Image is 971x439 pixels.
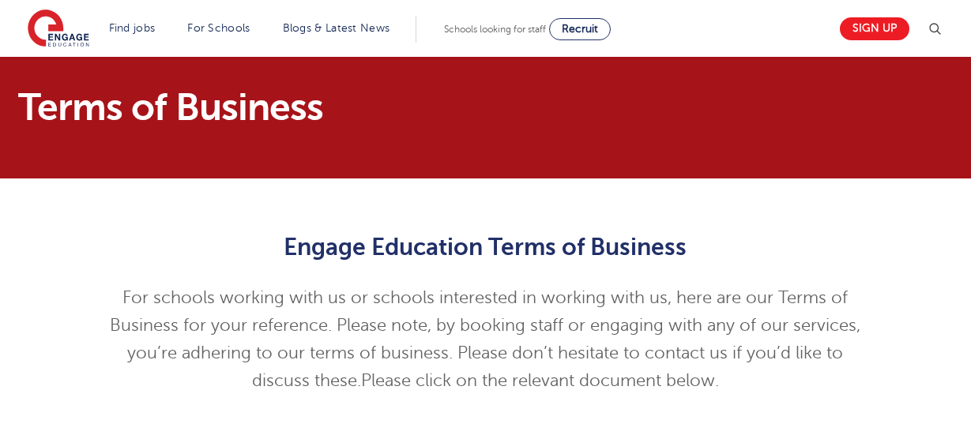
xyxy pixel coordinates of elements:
[840,17,909,40] a: Sign up
[549,18,611,40] a: Recruit
[28,9,89,49] img: Engage Education
[562,23,598,35] span: Recruit
[98,234,873,261] h2: Engage Education Terms of Business
[283,22,390,34] a: Blogs & Latest News
[109,22,156,34] a: Find jobs
[98,284,873,395] p: For schools working with us or schools interested in working with us, here are our Terms of Busin...
[187,22,250,34] a: For Schools
[444,24,546,35] span: Schools looking for staff
[127,316,860,390] span: y booking staff or engaging with any of our services, you’re adhering to our terms of business. P...
[18,88,634,126] h1: Terms of Business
